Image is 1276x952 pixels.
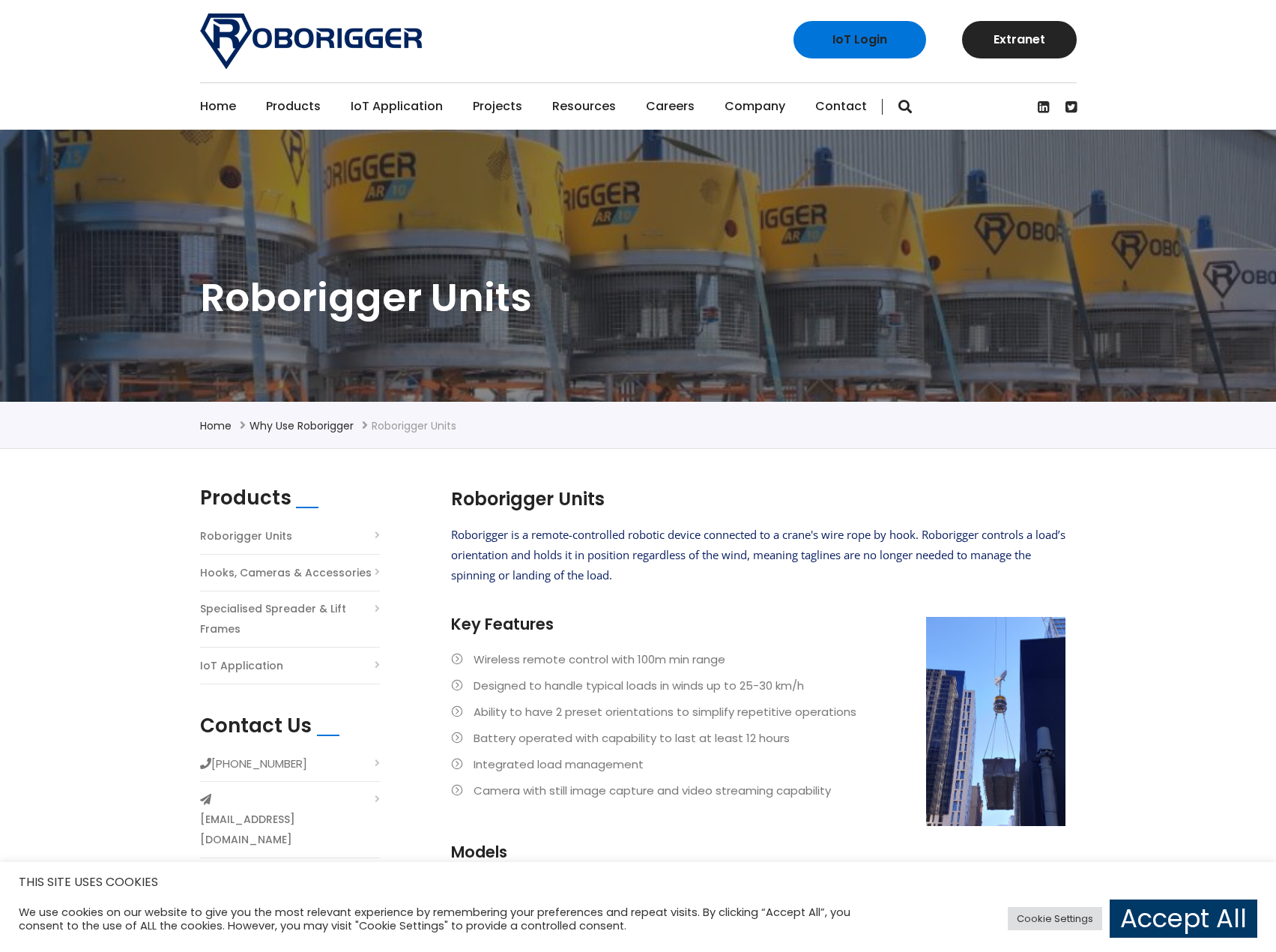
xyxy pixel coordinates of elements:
[451,486,1065,512] h2: Roborigger Units
[200,810,380,850] a: [EMAIL_ADDRESS][DOMAIN_NAME]
[552,83,616,130] a: Resources
[200,526,292,546] a: Roborigger Units
[200,753,380,782] li: [PHONE_NUMBER]
[451,841,1065,863] h3: Models
[473,83,522,130] a: Projects
[200,599,380,639] a: Specialised Spreader & Lift Frames
[725,83,785,130] a: Company
[200,656,283,676] a: IoT Application
[266,83,321,130] a: Products
[200,13,422,69] img: Roborigger
[451,728,1065,748] li: Battery operated with capability to last at least 12 hours
[451,527,1065,582] span: Roborigger is a remote-controlled robotic device connected to a crane's wire rope by hook. Robori...
[451,675,1065,696] li: Designed to handle typical loads in winds up to 25-30 km/h
[200,563,372,583] a: Hooks, Cameras & Accessories
[962,21,1077,58] a: Extranet
[19,906,886,933] div: We use cookies on our website to give you the most relevant experience by remembering your prefer...
[451,754,1065,774] li: Integrated load management
[793,21,926,58] a: IoT Login
[451,649,1065,669] li: Wireless remote control with 100m min range
[372,417,456,435] li: Roborigger Units
[1008,907,1102,930] a: Cookie Settings
[451,702,1065,722] li: Ability to have 2 preset orientations to simplify repetitive operations
[200,486,291,510] h2: Products
[250,418,354,433] a: Why use Roborigger
[815,83,867,130] a: Contact
[200,83,236,130] a: Home
[200,272,1077,323] h1: Roborigger Units
[1110,900,1257,938] a: Accept All
[646,83,695,130] a: Careers
[451,780,1065,801] li: Camera with still image capture and video streaming capability
[200,418,232,433] a: Home
[200,714,312,738] h2: Contact Us
[19,873,1257,892] h5: THIS SITE USES COOKIES
[351,83,443,130] a: IoT Application
[451,613,1065,635] h3: Key Features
